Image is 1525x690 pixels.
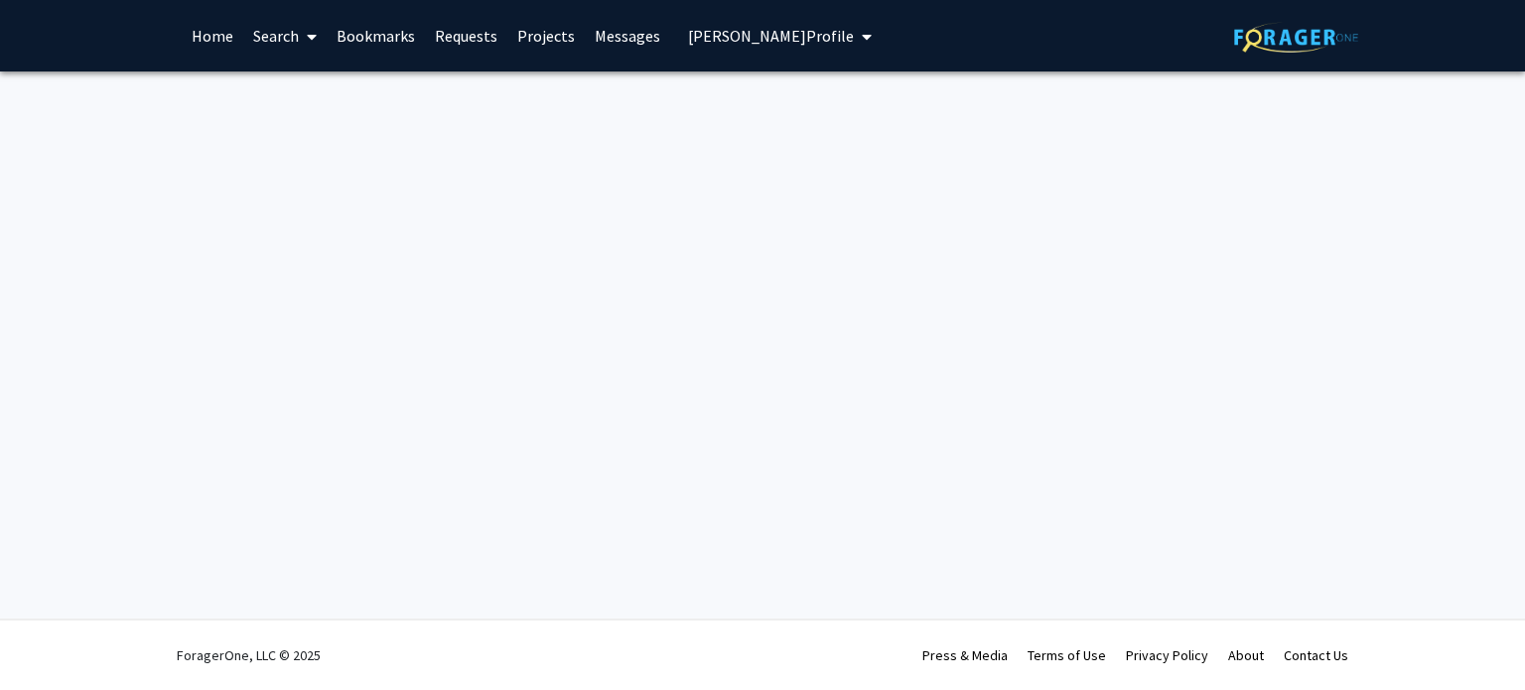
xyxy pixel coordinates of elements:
[182,1,243,70] a: Home
[1228,646,1264,664] a: About
[327,1,425,70] a: Bookmarks
[585,1,670,70] a: Messages
[177,621,321,690] div: ForagerOne, LLC © 2025
[922,646,1008,664] a: Press & Media
[425,1,507,70] a: Requests
[688,26,854,46] span: [PERSON_NAME] Profile
[1028,646,1106,664] a: Terms of Use
[1126,646,1208,664] a: Privacy Policy
[243,1,327,70] a: Search
[1284,646,1348,664] a: Contact Us
[1234,22,1358,53] img: ForagerOne Logo
[507,1,585,70] a: Projects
